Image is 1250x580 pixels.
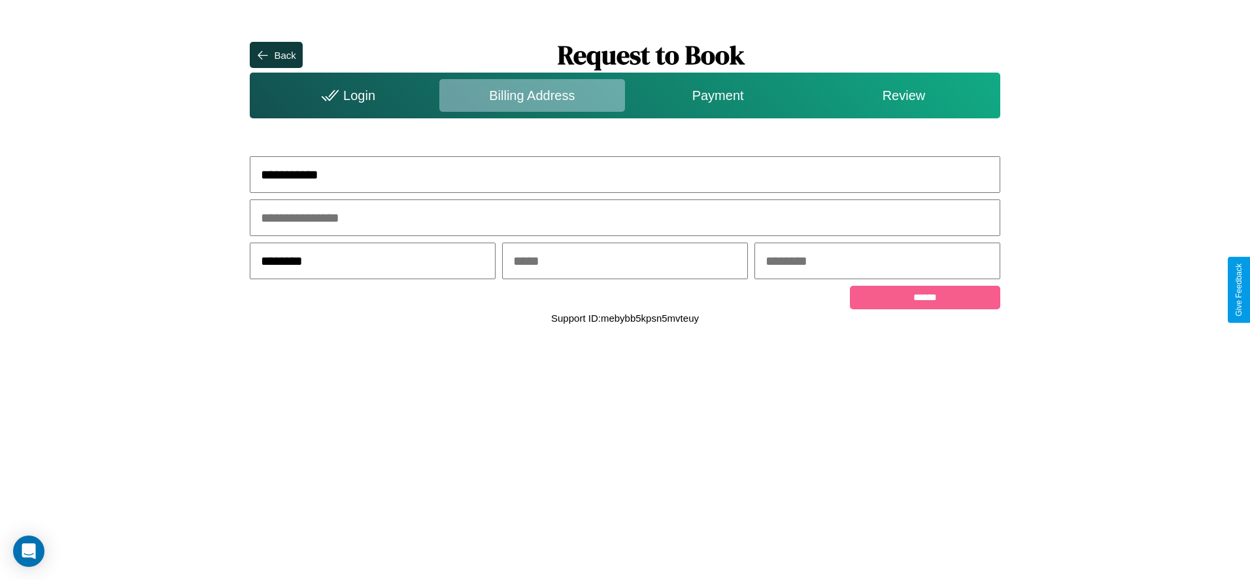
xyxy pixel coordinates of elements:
[253,79,439,112] div: Login
[274,50,296,61] div: Back
[625,79,811,112] div: Payment
[303,37,1000,73] h1: Request to Book
[439,79,625,112] div: Billing Address
[250,42,302,68] button: Back
[1234,264,1243,316] div: Give Feedback
[551,309,699,327] p: Support ID: mebybb5kpsn5mvteuy
[13,536,44,567] div: Open Intercom Messenger
[811,79,996,112] div: Review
